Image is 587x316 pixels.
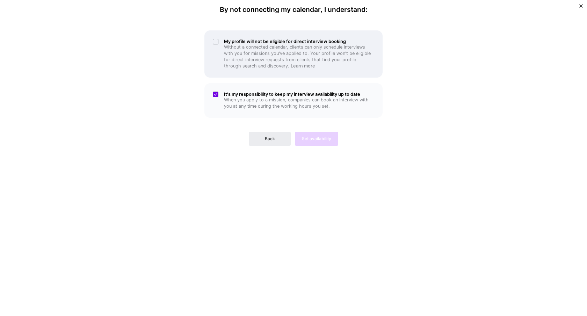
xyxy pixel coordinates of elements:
h5: My profile will not be eligible for direct interview booking [224,39,374,44]
h4: By not connecting my calendar, I understand: [220,6,368,14]
a: Learn more [291,63,315,69]
span: Back [265,136,275,142]
button: Back [249,132,291,146]
p: When you apply to a mission, companies can book an interview with you at any time during the work... [224,97,374,109]
h5: It's my responsibility to keep my interview availability up to date [224,92,374,97]
p: Without a connected calendar, clients can only schedule interviews with you for missions you've a... [224,44,374,69]
button: Close [579,4,583,12]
